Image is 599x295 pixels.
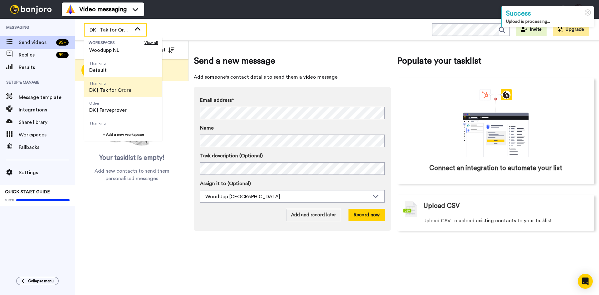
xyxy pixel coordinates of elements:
span: Results [19,64,75,71]
span: DK | Trustpilot [89,126,122,134]
span: View all [144,40,158,45]
span: Message template [19,94,75,101]
img: vm-color.svg [66,4,75,14]
span: Woodupp NL [89,47,119,54]
label: Task description (Optional) [200,152,385,160]
span: Replies [19,51,54,59]
span: Video messaging [79,5,127,14]
span: 100% [5,198,15,203]
div: 99 + [56,52,69,58]
label: Email address* [200,96,385,104]
span: Default [89,66,107,74]
div: animation [449,89,543,157]
span: QUICK START GUIDE [5,190,50,194]
span: Upload CSV to upload existing contacts to your tasklist [423,217,552,224]
div: 99 + [56,39,69,46]
span: Other [89,101,127,106]
span: Settings [19,169,75,176]
span: Connect an integration to automate your list [429,164,562,173]
button: Add and record later [286,209,341,221]
button: + Add a new workspace [84,128,162,141]
span: Collapse menu [28,278,54,283]
span: DK | Farveprøver [89,106,127,114]
button: Record now [348,209,385,221]
label: Assign it to (Optional) [200,180,385,187]
button: Invite [516,23,547,36]
div: WoodUpp [GEOGRAPHIC_DATA] [205,193,369,200]
span: WORKSPACES [89,40,144,45]
span: DK | Tak for Ordre [90,26,131,34]
span: DK | Tak for Ordre [89,86,131,94]
span: Workspaces [19,131,75,139]
span: Add new contacts to send them personalised messages [84,167,179,182]
img: csv-grey.png [403,201,417,217]
button: Upgrade [553,23,589,36]
span: Your tasklist is empty! [99,153,165,163]
span: Thanking [89,81,131,86]
div: Open Intercom Messenger [578,274,593,289]
div: Success [506,9,591,18]
span: Add someone's contact details to send them a video message [194,73,391,81]
span: Send videos [19,39,54,46]
span: Send a new message [194,55,391,67]
span: Integrations [19,106,75,114]
span: Upload CSV [423,201,460,211]
span: Populate your tasklist [397,55,594,67]
span: Fallbacks [19,144,75,151]
span: Name [200,124,214,132]
span: Share library [19,119,75,126]
span: Thanking [89,61,107,66]
div: Upload is processing... [506,18,591,25]
img: bj-logo-header-white.svg [7,5,54,14]
button: Collapse menu [16,277,59,285]
span: Thanking [89,121,122,126]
